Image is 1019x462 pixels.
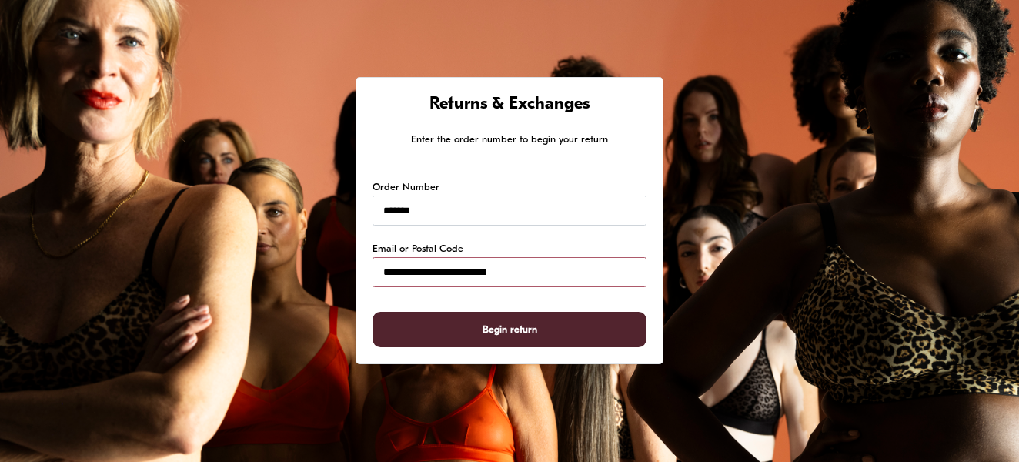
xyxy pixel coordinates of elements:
[373,94,646,116] h1: Returns & Exchanges
[373,180,439,196] label: Order Number
[373,312,646,348] button: Begin return
[373,242,463,257] label: Email or Postal Code
[373,132,646,148] p: Enter the order number to begin your return
[483,313,537,347] span: Begin return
